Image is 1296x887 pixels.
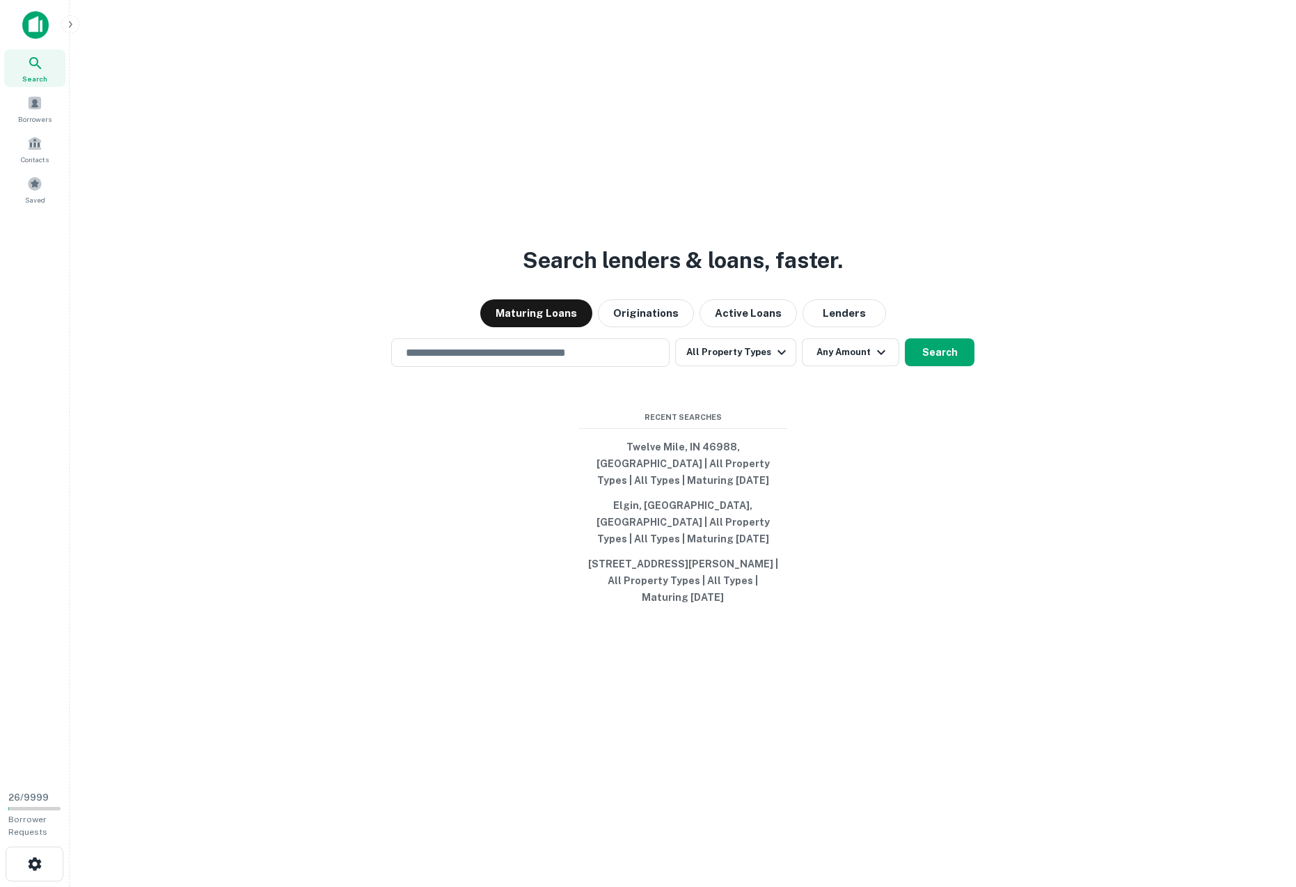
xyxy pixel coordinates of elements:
button: All Property Types [675,338,796,366]
span: Saved [25,194,45,205]
button: Lenders [803,299,886,327]
a: Contacts [4,130,65,168]
a: Search [4,49,65,87]
span: Borrowers [18,113,52,125]
h3: Search lenders & loans, faster. [523,244,843,277]
button: Elgin, [GEOGRAPHIC_DATA], [GEOGRAPHIC_DATA] | All Property Types | All Types | Maturing [DATE] [578,493,787,551]
button: [STREET_ADDRESS][PERSON_NAME] | All Property Types | All Types | Maturing [DATE] [578,551,787,610]
button: Active Loans [700,299,797,327]
a: Saved [4,171,65,208]
button: Search [905,338,974,366]
a: Borrowers [4,90,65,127]
button: Originations [598,299,694,327]
img: capitalize-icon.png [22,11,49,39]
span: Borrower Requests [8,815,47,837]
span: Recent Searches [578,411,787,423]
iframe: Chat Widget [1226,731,1296,798]
button: Maturing Loans [480,299,592,327]
button: Twelve Mile, IN 46988, [GEOGRAPHIC_DATA] | All Property Types | All Types | Maturing [DATE] [578,434,787,493]
span: Search [22,73,47,84]
span: 26 / 9999 [8,792,49,803]
span: Contacts [21,154,49,165]
button: Any Amount [802,338,899,366]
